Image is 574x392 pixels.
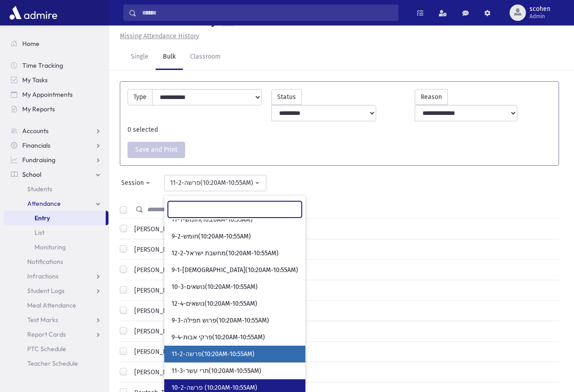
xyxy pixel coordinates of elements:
[22,90,73,99] span: My Appointments
[121,178,144,188] div: Session
[4,225,108,240] a: List
[172,299,257,308] span: 12-4-נושאים(10:20AM-10:55AM)
[271,89,302,105] label: Status
[4,313,108,327] a: Test Marks
[131,367,207,377] label: [PERSON_NAME], Temima
[4,196,108,211] a: Attendance
[4,124,108,138] a: Accounts
[128,89,152,105] label: Type
[172,215,253,224] span: 11-1-חומש(10:20AM-10:55AM)
[27,272,59,280] span: Infractions
[116,32,199,40] a: Missing Attendance History
[131,306,182,316] label: [PERSON_NAME]
[4,102,108,116] a: My Reports
[27,316,58,324] span: Test Marks
[27,301,76,309] span: Meal Attendance
[4,87,108,102] a: My Appointments
[4,58,108,73] a: Time Tracking
[22,40,39,48] span: Home
[123,45,156,70] a: Single
[168,201,302,218] input: Search
[4,254,108,269] a: Notifications
[131,245,182,254] label: [PERSON_NAME]
[4,182,108,196] a: Students
[4,36,108,51] a: Home
[172,249,279,258] span: 12-2-מחשבת ישראל(10:20AM-10:55AM)
[172,350,255,359] span: 11-2-פרשה(10:20AM-10:55AM)
[4,342,108,356] a: PTC Schedule
[183,45,228,70] a: Classroom
[172,367,261,376] span: 11-3-תרי עשר(10:20AM-10:55AM)
[156,45,183,70] a: Bulk
[172,333,265,342] span: 9-4-פרקי אבות(10:20AM-10:55AM)
[4,283,108,298] a: Student Logs
[415,89,448,105] label: Reason
[4,269,108,283] a: Infractions
[22,76,48,84] span: My Tasks
[4,138,108,153] a: Financials
[27,185,52,193] span: Students
[22,127,49,135] span: Accounts
[22,105,55,113] span: My Reports
[4,327,108,342] a: Report Cards
[4,356,108,371] a: Teacher Schedule
[22,141,50,149] span: Financials
[172,316,269,325] span: 9-3-פרוש תפילה(10:20AM-10:55AM)
[170,178,253,188] div: 11-2-פרשה(10:20AM-10:55AM)
[27,359,78,367] span: Teacher Schedule
[131,327,182,336] label: [PERSON_NAME]
[4,153,108,167] a: Fundraising
[164,175,266,191] button: 11-2-פרשה(10:20AM-10:55AM)
[131,265,182,275] label: [PERSON_NAME]
[4,211,106,225] a: Entry
[530,5,550,13] span: scohen
[131,286,240,295] label: [PERSON_NAME][GEOGRAPHIC_DATA]
[22,61,63,69] span: Time Tracking
[530,13,550,20] span: Admin
[27,199,61,208] span: Attendance
[172,232,251,241] span: 9-2-חומש(10:20AM-10:55AM)
[172,283,258,292] span: 10-3-נושאים(10:20AM-10:55AM)
[27,258,63,266] span: Notifications
[27,345,66,353] span: PTC Schedule
[120,32,199,40] u: Missing Attendance History
[131,347,195,357] label: [PERSON_NAME], Tila
[172,266,298,275] span: 9-1-[DEMOGRAPHIC_DATA](10:20AM-10:55AM)
[34,214,50,222] span: Entry
[7,4,59,22] img: AdmirePro
[4,240,108,254] a: Monitoring
[123,125,556,134] div: 0 selected
[131,224,182,234] label: [PERSON_NAME]
[22,156,55,164] span: Fundraising
[34,228,44,237] span: List
[128,142,185,158] button: Save and Print
[4,167,108,182] a: School
[22,170,41,179] span: School
[137,5,398,21] input: Search
[4,298,108,313] a: Meal Attendance
[4,73,108,87] a: My Tasks
[115,175,157,191] button: Session
[27,330,66,338] span: Report Cards
[27,287,64,295] span: Student Logs
[34,243,66,251] span: Monitoring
